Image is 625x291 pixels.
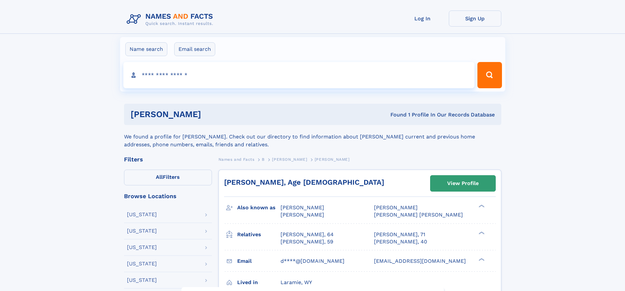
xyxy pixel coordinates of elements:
a: [PERSON_NAME], Age [DEMOGRAPHIC_DATA] [224,178,384,186]
a: Names and Facts [219,155,255,163]
a: Sign Up [449,10,501,27]
div: [US_STATE] [127,261,157,266]
h3: Email [237,256,281,267]
button: Search Button [477,62,502,88]
div: [US_STATE] [127,228,157,234]
span: [EMAIL_ADDRESS][DOMAIN_NAME] [374,258,466,264]
label: Name search [125,42,167,56]
div: ❯ [477,231,485,235]
div: View Profile [447,176,479,191]
span: [PERSON_NAME] [PERSON_NAME] [374,212,463,218]
h3: Relatives [237,229,281,240]
a: [PERSON_NAME], 40 [374,238,427,245]
a: [PERSON_NAME], 59 [281,238,333,245]
span: [PERSON_NAME] [281,212,324,218]
div: We found a profile for [PERSON_NAME]. Check out our directory to find information about [PERSON_N... [124,125,501,149]
div: ❯ [477,257,485,261]
div: Browse Locations [124,193,212,199]
div: ❯ [477,204,485,208]
span: B [262,157,265,162]
input: search input [123,62,475,88]
span: [PERSON_NAME] [281,204,324,211]
div: [US_STATE] [127,212,157,217]
a: View Profile [430,176,495,191]
h3: Lived in [237,277,281,288]
a: B [262,155,265,163]
h1: [PERSON_NAME] [131,110,296,118]
span: Laramie, WY [281,279,312,285]
span: [PERSON_NAME] [315,157,350,162]
div: [US_STATE] [127,245,157,250]
label: Email search [174,42,215,56]
div: [US_STATE] [127,278,157,283]
a: [PERSON_NAME], 64 [281,231,334,238]
h3: Also known as [237,202,281,213]
span: [PERSON_NAME] [374,204,418,211]
div: Filters [124,156,212,162]
div: Found 1 Profile In Our Records Database [296,111,495,118]
label: Filters [124,170,212,185]
a: Log In [396,10,449,27]
a: [PERSON_NAME], 71 [374,231,425,238]
img: Logo Names and Facts [124,10,219,28]
span: [PERSON_NAME] [272,157,307,162]
span: All [156,174,163,180]
a: [PERSON_NAME] [272,155,307,163]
